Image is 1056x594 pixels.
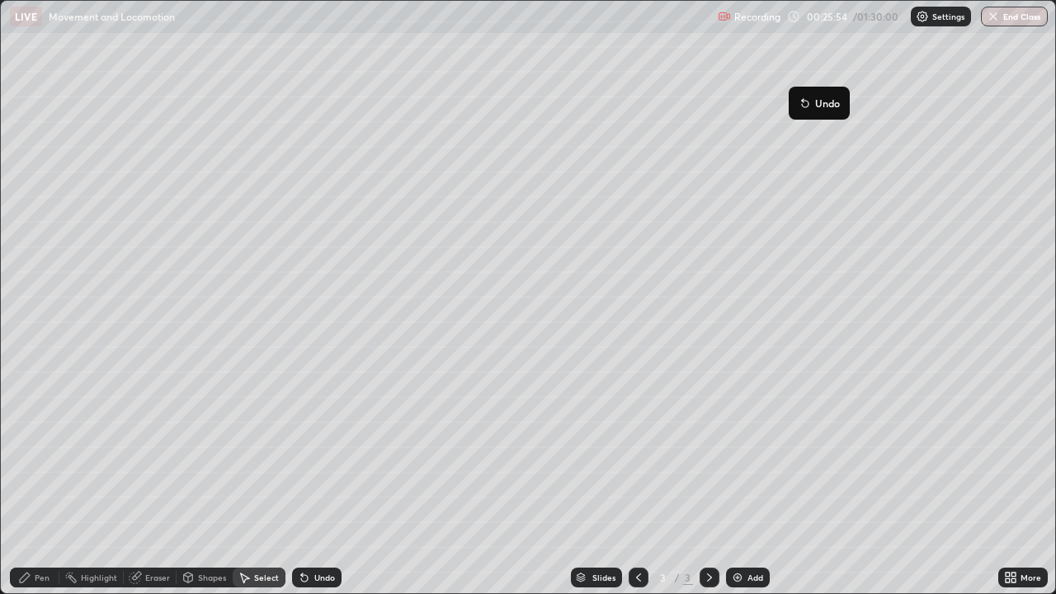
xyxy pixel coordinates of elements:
[314,573,335,582] div: Undo
[795,93,843,113] button: Undo
[254,573,279,582] div: Select
[655,573,672,582] div: 3
[916,10,929,23] img: class-settings-icons
[981,7,1048,26] button: End Class
[987,10,1000,23] img: end-class-cross
[815,97,840,110] p: Undo
[49,10,175,23] p: Movement and Locomotion
[718,10,731,23] img: recording.375f2c34.svg
[35,573,49,582] div: Pen
[932,12,964,21] p: Settings
[683,570,693,585] div: 3
[747,573,763,582] div: Add
[1021,573,1041,582] div: More
[145,573,170,582] div: Eraser
[592,573,615,582] div: Slides
[731,571,744,584] img: add-slide-button
[81,573,117,582] div: Highlight
[198,573,226,582] div: Shapes
[15,10,37,23] p: LIVE
[734,11,780,23] p: Recording
[675,573,680,582] div: /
